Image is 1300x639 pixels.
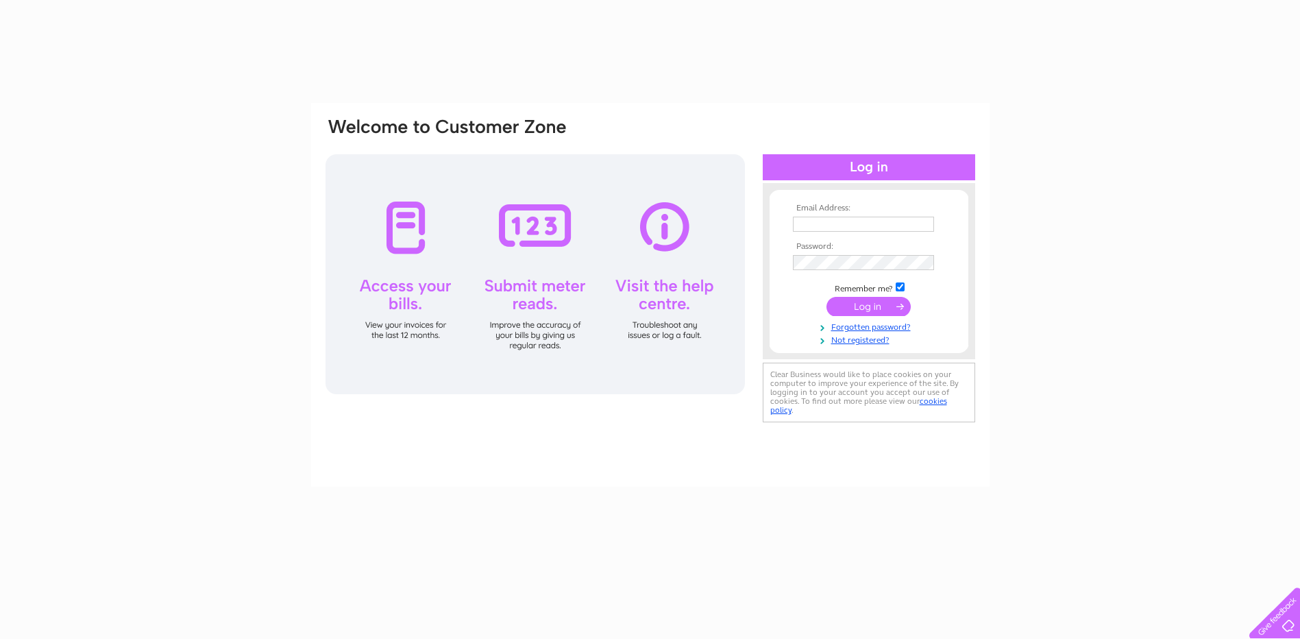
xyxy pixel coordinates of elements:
[789,242,948,252] th: Password:
[793,333,948,346] a: Not registered?
[763,363,975,422] div: Clear Business would like to place cookies on your computer to improve your experience of the sit...
[826,297,911,316] input: Submit
[770,396,947,415] a: cookies policy
[793,319,948,333] a: Forgotten password?
[789,204,948,213] th: Email Address:
[789,280,948,294] td: Remember me?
